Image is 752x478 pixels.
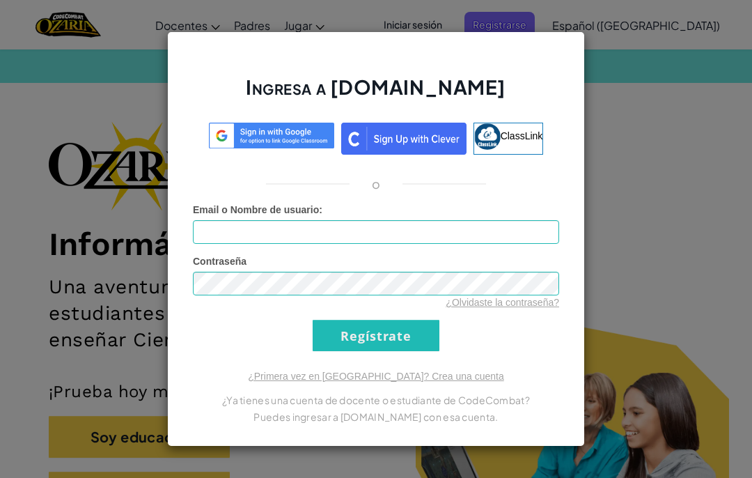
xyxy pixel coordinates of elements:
[193,203,322,217] label: :
[248,371,504,382] a: ¿Primera vez en [GEOGRAPHIC_DATA]? Crea una cuenta
[193,204,319,215] span: Email o Nombre de usuario
[313,320,439,351] input: Regístrate
[501,130,543,141] span: ClassLink
[193,74,559,114] h2: Ingresa a [DOMAIN_NAME]
[372,176,380,192] p: o
[193,392,559,408] p: ¿Ya tienes una cuenta de docente o estudiante de CodeCombat?
[341,123,467,155] img: clever_sso_button@2x.png
[446,297,559,308] a: ¿Olvidaste la contraseña?
[474,123,501,150] img: classlink-logo-small.png
[209,123,334,148] img: log-in-google-sso.svg
[193,256,246,267] span: Contraseña
[193,408,559,425] p: Puedes ingresar a [DOMAIN_NAME] con esa cuenta.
